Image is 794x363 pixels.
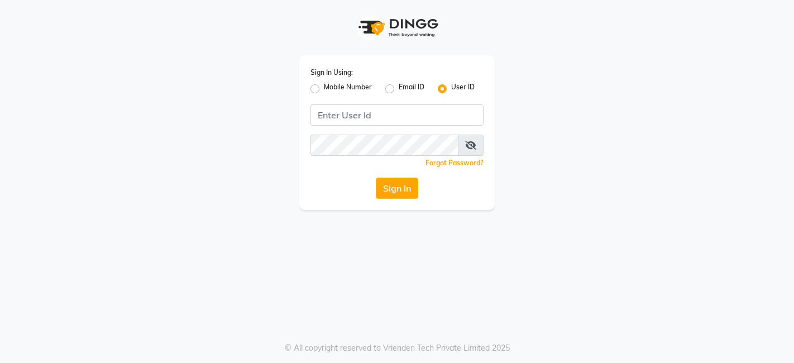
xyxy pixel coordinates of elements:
[376,178,418,199] button: Sign In
[399,82,424,95] label: Email ID
[310,68,353,78] label: Sign In Using:
[310,135,458,156] input: Username
[451,82,475,95] label: User ID
[310,104,484,126] input: Username
[352,11,442,44] img: logo1.svg
[425,159,484,167] a: Forgot Password?
[324,82,372,95] label: Mobile Number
